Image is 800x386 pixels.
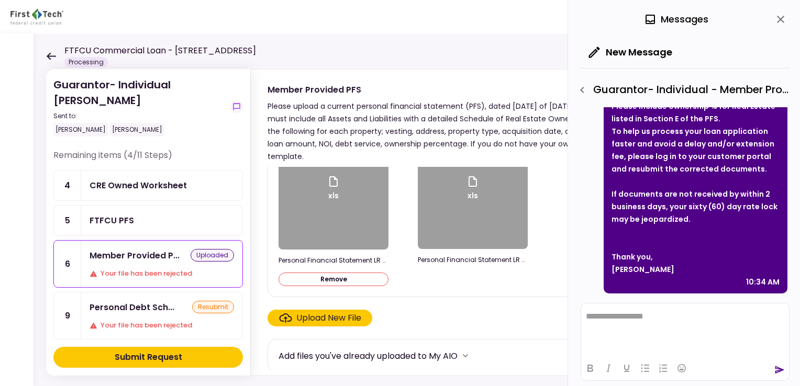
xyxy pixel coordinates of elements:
div: Add files you've already uploaded to My AIO [279,349,458,362]
button: close [772,10,790,28]
div: Member Provided PFSPlease upload a current personal financial statement (PFS), dated [DATE] of [D... [250,69,779,376]
div: xls [327,175,340,203]
button: Underline [618,361,636,376]
div: [PERSON_NAME] [110,123,164,137]
div: Please upload a current personal financial statement (PFS), dated [DATE] of [DATE] date, for revi... [268,100,695,163]
button: send [774,365,785,375]
div: [PERSON_NAME] [612,263,780,276]
span: Click here to upload the required document [268,310,372,326]
div: 6 [54,241,81,287]
div: CRE Owned Worksheet [90,179,187,192]
div: If documents are not received by within 2 business days, your sixty (60) day rate lock may be jeo... [612,188,780,225]
div: xls [466,175,479,203]
div: Guarantor- Individual - Member Provided PFS [573,81,790,99]
a: 9Personal Debt ScheduleresubmitYour file has been rejected [53,292,243,339]
button: Remove [279,273,388,286]
div: Personal Financial Statement LR 08182025.xls [418,255,528,265]
div: Personal Financial Statement LR 08182025.xls [279,256,388,265]
div: Member Provided PFS [90,249,180,262]
button: Italic [599,361,617,376]
div: To help us process your loan application faster and avoid a delay and/or extension fee, please lo... [612,125,780,175]
iframe: Rich Text Area [581,303,789,356]
a: 6Member Provided PFSuploadedYour file has been rejected [53,240,243,288]
div: Processing [64,57,108,67]
div: [PERSON_NAME] [53,123,108,137]
a: 5FTFCU PFS [53,205,243,236]
button: Bold [581,361,599,376]
div: 5 [54,206,81,235]
button: Submit Request [53,347,243,368]
div: Submit Request [115,351,182,364]
button: Bullet list [636,361,654,376]
button: Emojis [673,361,691,376]
div: Upload New File [296,312,361,324]
div: FTFCU PFS [90,214,134,227]
a: 4CRE Owned Worksheet [53,170,243,201]
div: Remaining items (4/11 Steps) [53,149,243,170]
div: uploaded [191,249,234,262]
img: Partner icon [10,9,63,25]
div: Your file has been rejected [90,320,234,331]
div: Sent to: [53,111,226,121]
button: show-messages [230,100,243,113]
div: 9 [54,292,81,339]
div: Your file has been rejected [90,268,234,279]
h1: FTFCU Commercial Loan - [STREET_ADDRESS] [64,44,256,57]
div: Member Provided PFS [268,83,695,96]
button: Numbered list [654,361,672,376]
div: Thank you, [612,251,780,263]
div: resubmit [192,301,234,313]
button: more [458,348,473,364]
strong: Please include ownership % for Real Estate listed in Section E of the PFS. [612,101,775,124]
div: Personal Debt Schedule [90,301,174,314]
div: 10:34 AM [746,276,780,288]
div: Messages [644,12,708,27]
div: Guarantor- Individual [PERSON_NAME] [53,77,226,137]
button: New Message [581,39,681,66]
div: 4 [54,171,81,200]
